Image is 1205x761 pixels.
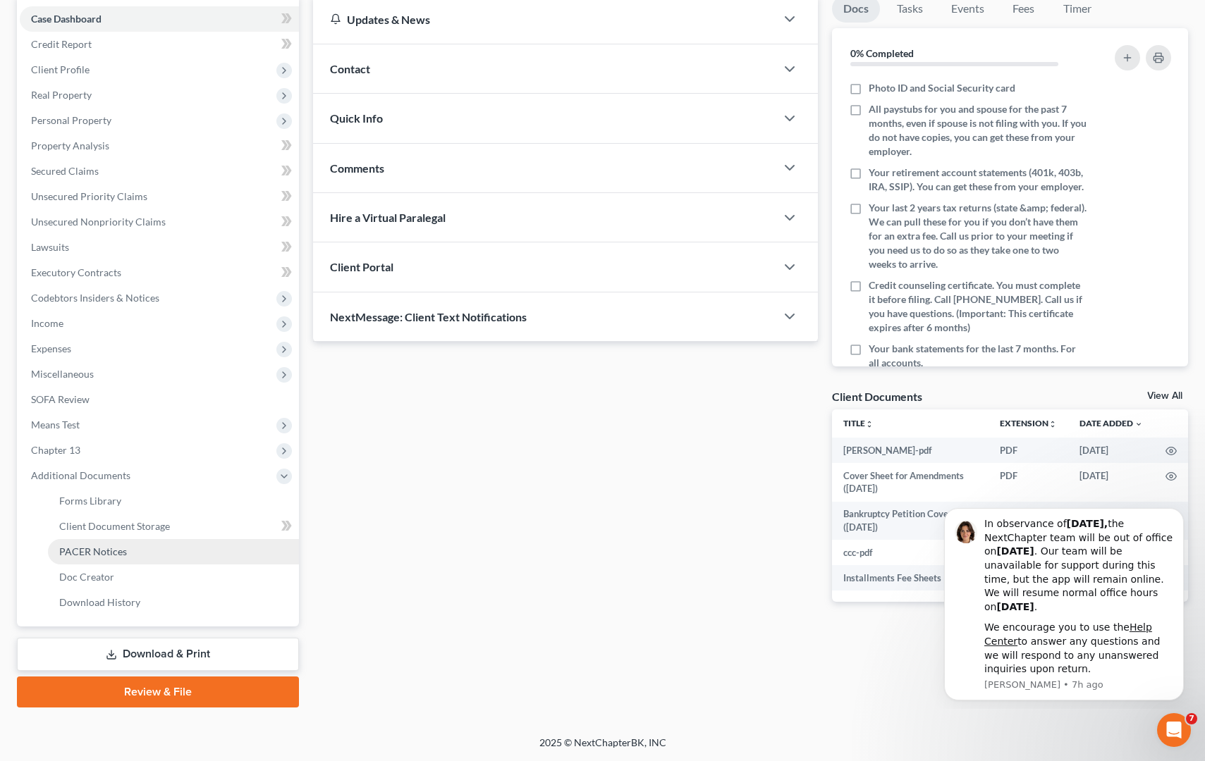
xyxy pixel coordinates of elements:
span: Forms Library [59,495,121,507]
span: Doc Creator [59,571,114,583]
span: Property Analysis [31,140,109,151]
a: Extensionunfold_more [1000,418,1057,428]
span: NextMessage: Client Text Notifications [330,310,527,323]
a: Property Analysis [20,133,299,159]
div: Updates & News [330,12,758,27]
a: Forms Library [48,488,299,514]
span: All paystubs for you and spouse for the past 7 months, even if spouse is not filing with you. If ... [869,102,1087,159]
span: Lawsuits [31,241,69,253]
i: unfold_more [1048,420,1057,428]
div: 2025 © NextChapterBK, INC [201,736,1005,761]
a: Credit Report [20,32,299,57]
a: Client Document Storage [48,514,299,539]
span: Your bank statements for the last 7 months. For all accounts. [869,342,1087,370]
span: Unsecured Nonpriority Claims [31,216,166,228]
a: Date Added expand_more [1079,418,1143,428]
span: Quick Info [330,111,383,125]
span: SOFA Review [31,393,90,405]
a: PACER Notices [48,539,299,564]
a: Titleunfold_more [843,418,874,428]
span: Additional Documents [31,469,130,481]
a: Download History [48,590,299,615]
a: Executory Contracts [20,260,299,285]
strong: 0% Completed [850,47,914,59]
span: Codebtors Insiders & Notices [31,292,159,304]
span: Miscellaneous [31,368,94,380]
span: Personal Property [31,114,111,126]
a: SOFA Review [20,387,299,412]
a: Download & Print [17,638,299,671]
a: Unsecured Nonpriority Claims [20,209,299,235]
span: PACER Notices [59,545,127,557]
span: Unsecured Priority Claims [31,190,147,202]
span: 7 [1186,713,1197,724]
a: Case Dashboard [20,6,299,32]
span: Chapter 13 [31,444,80,456]
span: Secured Claims [31,165,99,177]
span: Expenses [31,342,71,354]
span: Client Profile [31,63,90,75]
div: Client Documents [832,389,922,404]
td: [DATE] [1068,438,1154,463]
span: Your retirement account statements (401k, 403b, IRA, SSIP). You can get these from your employer. [869,166,1087,194]
td: ccc-pdf [832,540,989,565]
span: Client Document Storage [59,520,170,532]
td: Bankruptcy Petition Cover Sheet ([DATE]) [832,502,989,540]
span: Case Dashboard [31,13,102,25]
a: Lawsuits [20,235,299,260]
iframe: Intercom live chat [1157,713,1191,747]
span: Credit counseling certificate. You must complete it before filing. Call [PHONE_NUMBER]. Call us i... [869,278,1087,335]
a: Secured Claims [20,159,299,184]
a: Review & File [17,676,299,707]
span: Download History [59,596,140,608]
span: Your last 2 years tax returns (state &amp; federal). We can pull these for you if you don’t have ... [869,201,1087,271]
span: Photo ID and Social Security card [869,81,1015,95]
span: Contact [330,62,370,75]
span: Credit Report [31,38,92,50]
td: [DATE] [1068,463,1154,502]
iframe: Intercom notifications message [923,495,1205,709]
span: Client Portal [330,260,393,273]
span: Comments [330,161,384,175]
td: PDF [989,463,1068,502]
a: Unsecured Priority Claims [20,184,299,209]
td: Cover Sheet for Amendments ([DATE]) [832,463,989,502]
span: Real Property [31,89,92,101]
span: Means Test [31,419,80,431]
td: PDF [989,438,1068,463]
span: Income [31,317,63,329]
i: unfold_more [865,420,874,428]
a: Doc Creator [48,564,299,590]
a: View All [1147,391,1182,401]
i: expand_more [1134,420,1143,428]
td: Installments Fee Sheets [832,565,989,590]
span: Executory Contracts [31,266,121,278]
span: Hire a Virtual Paralegal [330,211,446,224]
td: [PERSON_NAME]-pdf [832,438,989,463]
